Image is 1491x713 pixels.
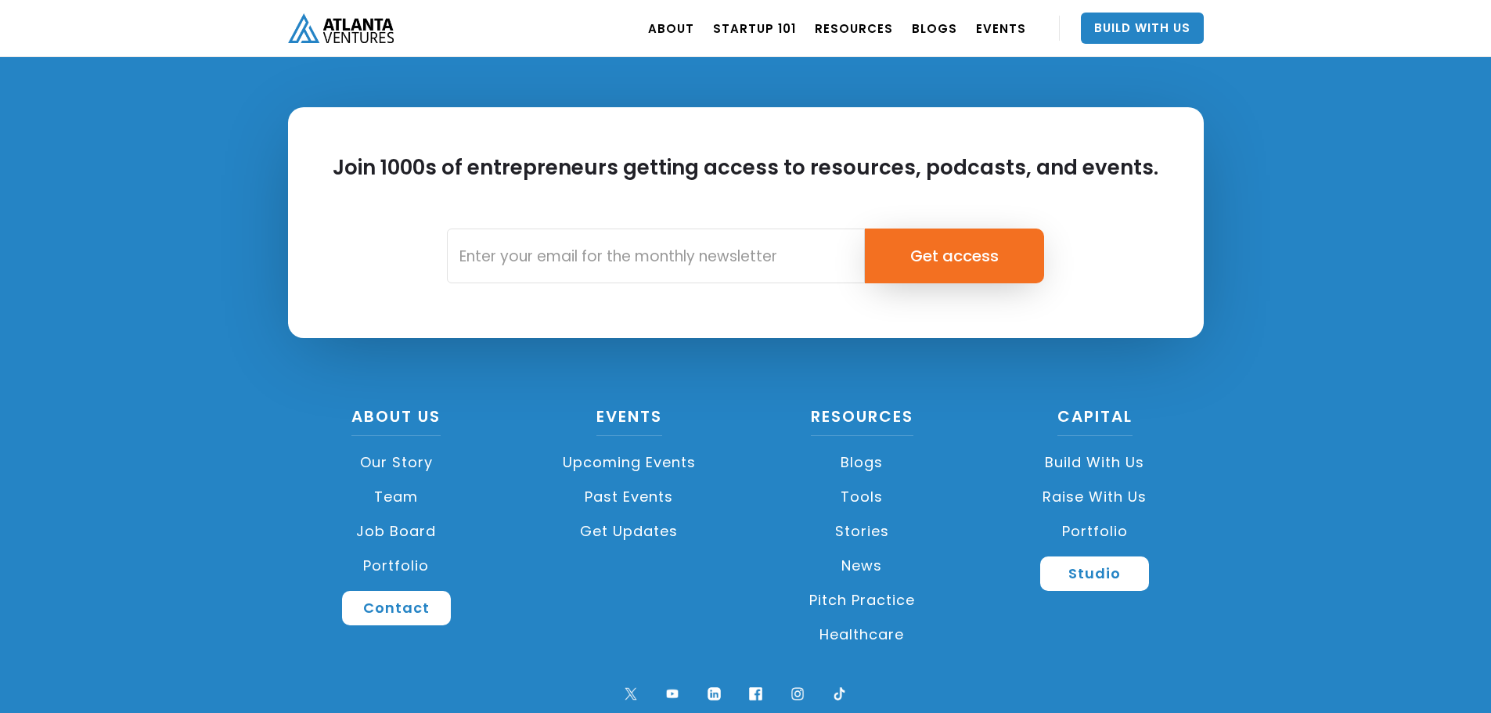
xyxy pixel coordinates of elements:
[754,480,971,514] a: Tools
[288,480,506,514] a: Team
[342,591,451,625] a: Contact
[745,683,766,704] img: facebook logo
[447,229,865,283] input: Enter your email for the monthly newsletter
[447,229,1044,283] form: Email Form
[976,6,1026,50] a: EVENTS
[865,229,1044,283] input: Get access
[648,6,694,50] a: ABOUT
[520,480,738,514] a: Past Events
[754,583,971,618] a: Pitch Practice
[754,549,971,583] a: News
[815,6,893,50] a: RESOURCES
[1057,405,1133,436] a: CAPITAL
[986,445,1204,480] a: Build with us
[986,514,1204,549] a: Portfolio
[520,514,738,549] a: Get Updates
[288,549,506,583] a: Portfolio
[787,683,809,704] img: ig symbol
[1081,13,1204,44] a: Build With Us
[912,6,957,50] a: BLOGS
[986,480,1204,514] a: Raise with Us
[754,618,971,652] a: Healthcare
[351,405,441,436] a: About US
[713,6,796,50] a: Startup 101
[829,683,850,704] img: tik tok logo
[520,445,738,480] a: Upcoming Events
[754,445,971,480] a: Blogs
[288,445,506,480] a: Our Story
[1040,556,1149,591] a: Studio
[662,683,683,704] img: youtube symbol
[596,405,662,436] a: Events
[704,683,725,704] img: linkedin logo
[811,405,913,436] a: Resources
[288,514,506,549] a: Job Board
[333,154,1158,209] h2: Join 1000s of entrepreneurs getting access to resources, podcasts, and events.
[754,514,971,549] a: Stories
